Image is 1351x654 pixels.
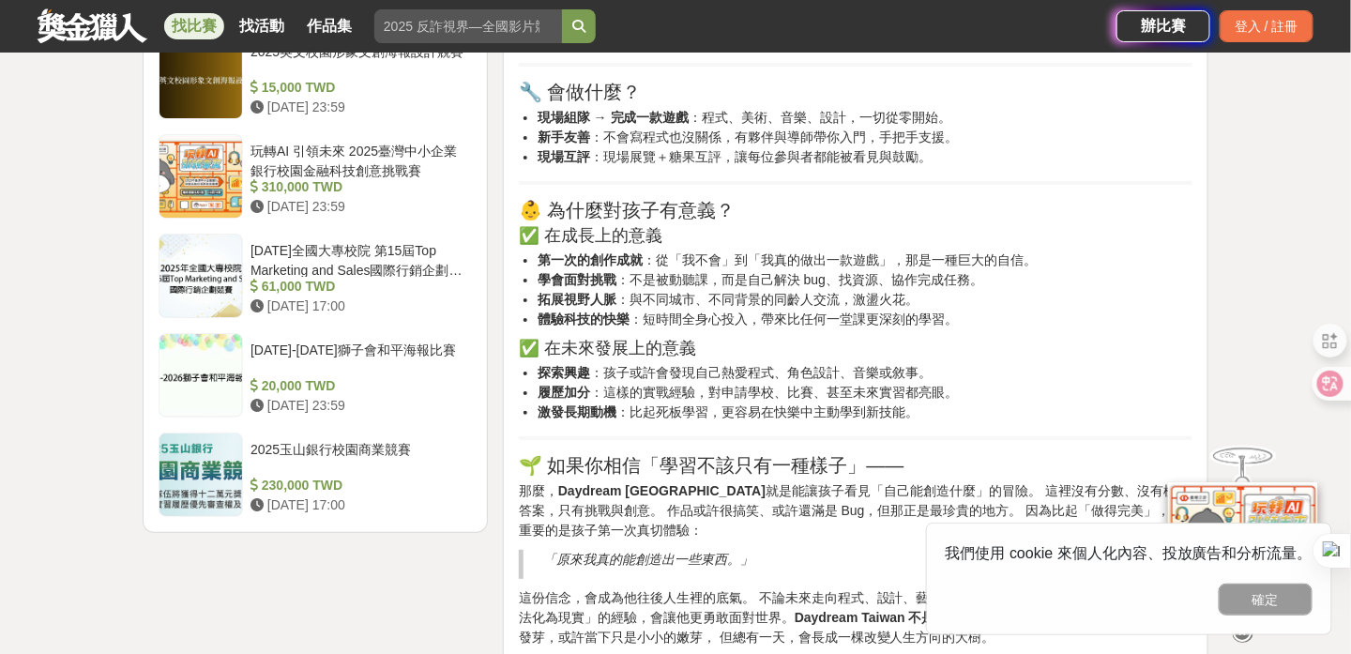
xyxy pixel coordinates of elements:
[250,241,464,277] div: [DATE]全國大專校院 第15屆Top Marketing and Sales國際行銷企劃競賽
[299,13,359,39] a: 作品集
[374,9,562,43] input: 2025 反詐視界—全國影片競賽
[250,476,464,495] div: 230,000 TWD
[538,149,590,164] strong: 現場互評
[538,404,616,419] strong: 激發長期動機
[538,272,616,287] strong: 學會面對挑戰
[538,383,1192,403] li: ：這樣的實戰經驗，對申請學校、比賽、甚至未來實習都亮眼。
[519,226,1192,246] h3: ✅ 在成長上的意義
[538,385,590,400] strong: 履歷加分
[558,483,766,498] strong: Daydream [GEOGRAPHIC_DATA]
[250,98,464,117] div: [DATE] 23:59
[250,341,464,376] div: [DATE]-[DATE]獅子會和平海報比賽
[538,312,630,327] strong: 體驗科技的快樂
[538,147,1192,167] li: ：現場展覽＋糖果互評，讓每位參與者都能被看見與鼓勵。
[538,110,690,125] strong: 現場組隊 → 完成一款遊戲
[1168,476,1318,601] img: d2146d9a-e6f6-4337-9592-8cefde37ba6b.png
[538,310,1192,329] li: ：短時間全身心投入，帶來比任何一堂課更深刻的學習。
[538,363,1192,383] li: ：孩子或許會發現自己熱愛程式、角色設計、音樂或敘事。
[538,108,1192,128] li: ：程式、美術、音樂、設計，一切從零開始。
[538,403,1192,422] li: ：比起死板學習，更容易在快樂中主動學到新技能。
[250,297,464,316] div: [DATE] 17:00
[1219,584,1313,616] button: 確定
[250,177,464,197] div: 310,000 TWD
[1116,10,1210,42] a: 辦比賽
[159,35,472,119] a: 2025英文校園形象文創海報設計競賽 15,000 TWD [DATE] 23:59
[250,376,464,396] div: 20,000 TWD
[519,454,1192,477] h2: 🌱 如果你相信「學習不該只有一種樣子」——
[538,128,1192,147] li: ：不會寫程式也沒關係，有夥伴與導師帶你入門，手把手支援。
[795,610,1093,625] strong: Daydream Taiwan 不是一場活動，而是一顆種子。
[519,81,1192,103] h2: 🔧 會做什麼？
[159,433,472,517] a: 2025玉山銀行校園商業競賽 230,000 TWD [DATE] 17:00
[538,290,1192,310] li: ：與不同城市、不同背景的同齡人交流，激盪火花。
[250,42,464,78] div: 2025英文校園形象文創海報設計競賽
[1220,10,1313,42] div: 登入 / 註冊
[946,545,1313,561] span: 我們使用 cookie 來個人化內容、投放廣告和分析流量。
[164,13,224,39] a: 找比賽
[159,333,472,418] a: [DATE]-[DATE]獅子會和平海報比賽 20,000 TWD [DATE] 23:59
[232,13,292,39] a: 找活動
[250,142,464,177] div: 玩轉AI 引領未來 2025臺灣中小企業銀行校園金融科技創意挑戰賽
[543,550,1173,570] p: 「原來我真的能創造出一些東西。」
[538,129,590,144] strong: 新手友善
[519,199,1192,221] h2: 👶 為什麼對孩子有意義？
[250,440,464,476] div: 2025玉山銀行校園商業競賽
[159,234,472,318] a: [DATE]全國大專校院 第15屆Top Marketing and Sales國際行銷企劃競賽 61,000 TWD [DATE] 17:00
[250,197,464,217] div: [DATE] 23:59
[250,78,464,98] div: 15,000 TWD
[538,270,1192,290] li: ：不是被動聽課，而是自己解決 bug、找資源、協作完成任務。
[250,495,464,515] div: [DATE] 17:00
[538,365,590,380] strong: 探索興趣
[538,292,616,307] strong: 拓展視野人脈
[250,396,464,416] div: [DATE] 23:59
[538,252,643,267] strong: 第一次的創作成就
[538,251,1192,270] li: ：從「我不會」到「我真的做出一款遊戲」，那是一種巨大的自信。
[519,339,1192,358] h3: ✅ 在未來發展上的意義
[519,481,1192,540] p: 那麼， 就是能讓孩子看見「自己能創造什麼」的冒險。 這裡沒有分數、沒有標準答案，只有挑戰與創意。 作品或許很搞笑、或許還滿是 Bug，但那正是最珍貴的地方。 因為比起「做得完美」，更重要的是孩子...
[519,588,1192,647] p: 這份信念，會成為他往後人生裡的底氣。 不論未來走向程式、設計、藝術，還是任何領域， 「動手解決問題、把想法化為現實」的經驗，會讓他更勇敢面對世界。 它會在孩子心裡發芽，或許當下只是小小的嫩芽， ...
[250,277,464,297] div: 61,000 TWD
[159,134,472,219] a: 玩轉AI 引領未來 2025臺灣中小企業銀行校園金融科技創意挑戰賽 310,000 TWD [DATE] 23:59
